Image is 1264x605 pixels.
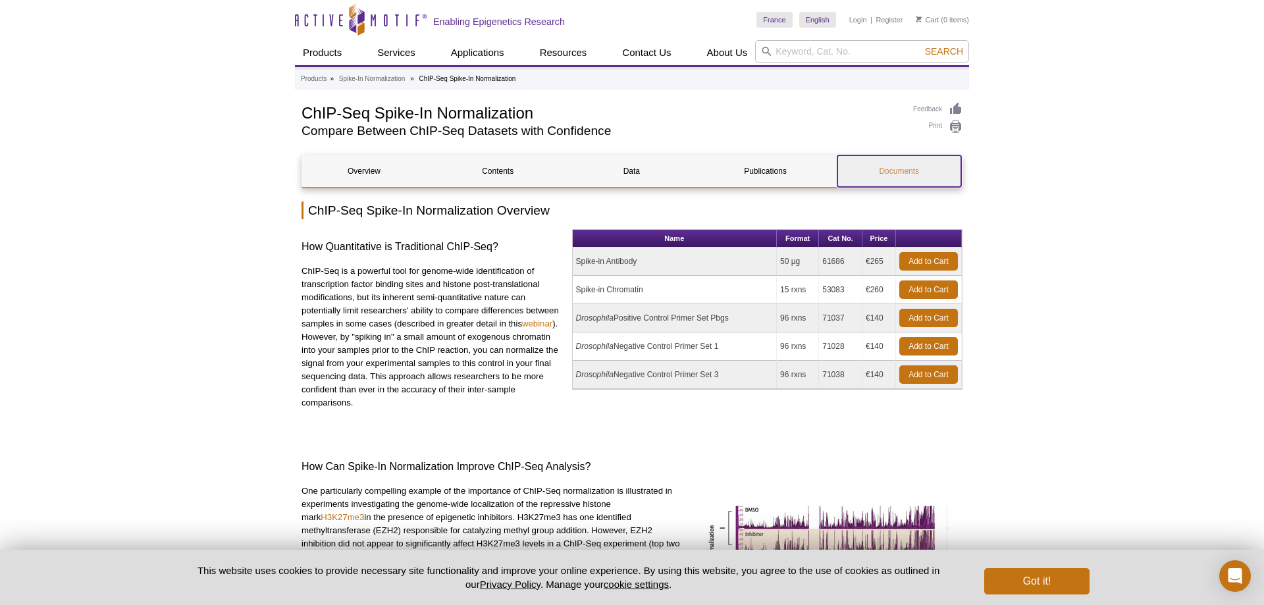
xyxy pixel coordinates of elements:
li: » [410,75,414,82]
td: €140 [862,304,896,332]
a: Login [849,15,867,24]
td: €140 [862,332,896,361]
input: Keyword, Cat. No. [755,40,969,63]
a: France [756,12,792,28]
a: Applications [443,40,512,65]
a: Add to Cart [899,280,958,299]
th: Format [777,230,819,248]
a: Spike-In Normalization [339,73,406,85]
th: Price [862,230,896,248]
i: Drosophila [576,342,614,351]
a: Privacy Policy [480,579,540,590]
td: €265 [862,248,896,276]
i: Drosophila [576,370,614,379]
a: Add to Cart [899,252,958,271]
a: Print [913,120,962,134]
td: 96 rxns [777,304,819,332]
h3: How Quantitative is Traditional ChIP-Seq? [302,239,562,255]
a: Cart [916,15,939,24]
a: Add to Cart [899,365,958,384]
p: One particularly compelling example of the importance of ChIP-Seq normalization is illustrated in... [302,485,681,564]
a: Add to Cart [899,309,958,327]
a: Products [295,40,350,65]
td: Spike-in Antibody [573,248,777,276]
a: H3K27me3 [321,512,364,522]
td: 53083 [819,276,862,304]
li: ChIP-Seq Spike-In Normalization [419,75,516,82]
a: Register [876,15,903,24]
td: Negative Control Primer Set 1 [573,332,777,361]
a: Add to Cart [899,337,958,355]
a: Overview [302,155,426,187]
td: 71037 [819,304,862,332]
td: Spike-in Chromatin [573,276,777,304]
a: Resources [532,40,595,65]
td: 96 rxns [777,361,819,389]
td: Positive Control Primer Set Pbgs [573,304,777,332]
div: Open Intercom Messenger [1219,560,1251,592]
th: Name [573,230,777,248]
th: Cat No. [819,230,862,248]
h2: ChIP-Seq Spike-In Normalization Overview [302,201,962,219]
span: Search [925,46,963,57]
td: 71028 [819,332,862,361]
h3: How Can Spike-In Normalization Improve ChIP-Seq Analysis? [302,459,962,475]
a: Contact Us [614,40,679,65]
a: English [799,12,836,28]
a: Contents [436,155,560,187]
a: webinar [522,319,552,329]
p: ChIP-Seq is a powerful tool for genome-wide identification of transcription factor binding sites ... [302,265,562,409]
button: Got it! [984,568,1090,594]
td: 96 rxns [777,332,819,361]
td: 71038 [819,361,862,389]
button: Search [921,45,967,57]
a: Documents [837,155,961,187]
li: | [870,12,872,28]
td: 15 rxns [777,276,819,304]
td: Negative Control Primer Set 3 [573,361,777,389]
td: €140 [862,361,896,389]
button: cookie settings [604,579,669,590]
td: 50 µg [777,248,819,276]
h1: ChIP-Seq Spike-In Normalization [302,102,900,122]
i: Drosophila [576,313,614,323]
p: This website uses cookies to provide necessary site functionality and improve your online experie... [174,564,962,591]
h2: Compare Between ChIP-Seq Datasets with Confidence [302,125,900,137]
a: Products [301,73,327,85]
img: Your Cart [916,16,922,22]
td: €260 [862,276,896,304]
a: Data [569,155,693,187]
a: Services [369,40,423,65]
li: (0 items) [916,12,969,28]
li: » [330,75,334,82]
a: Publications [704,155,828,187]
a: Feedback [913,102,962,117]
h2: Enabling Epigenetics Research [433,16,565,28]
td: 61686 [819,248,862,276]
a: About Us [699,40,756,65]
